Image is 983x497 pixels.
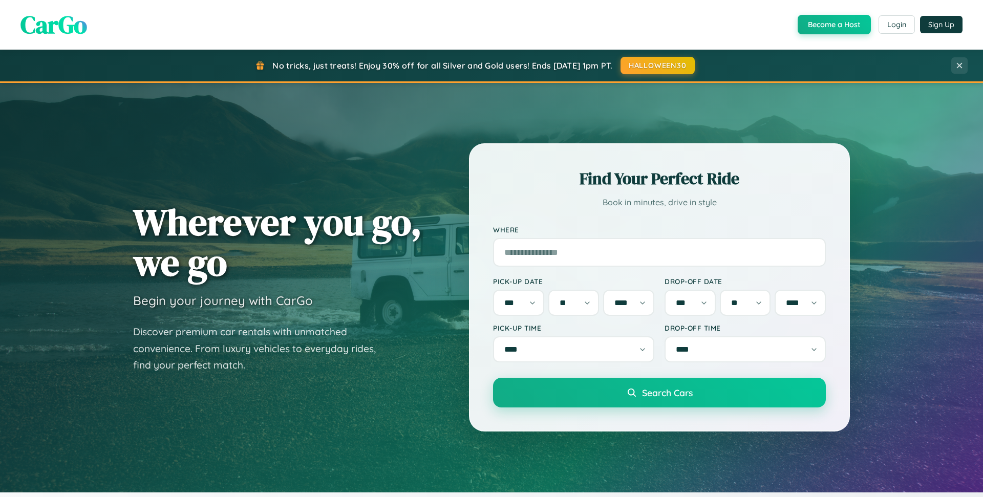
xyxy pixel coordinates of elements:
[133,293,313,308] h3: Begin your journey with CarGo
[493,195,826,210] p: Book in minutes, drive in style
[920,16,963,33] button: Sign Up
[493,378,826,407] button: Search Cars
[133,202,422,283] h1: Wherever you go, we go
[798,15,871,34] button: Become a Host
[133,323,389,374] p: Discover premium car rentals with unmatched convenience. From luxury vehicles to everyday rides, ...
[272,60,612,71] span: No tricks, just treats! Enjoy 30% off for all Silver and Gold users! Ends [DATE] 1pm PT.
[665,323,826,332] label: Drop-off Time
[493,323,654,332] label: Pick-up Time
[493,277,654,286] label: Pick-up Date
[621,57,695,74] button: HALLOWEEN30
[20,8,87,41] span: CarGo
[642,387,693,398] span: Search Cars
[493,167,826,190] h2: Find Your Perfect Ride
[493,225,826,234] label: Where
[879,15,915,34] button: Login
[665,277,826,286] label: Drop-off Date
